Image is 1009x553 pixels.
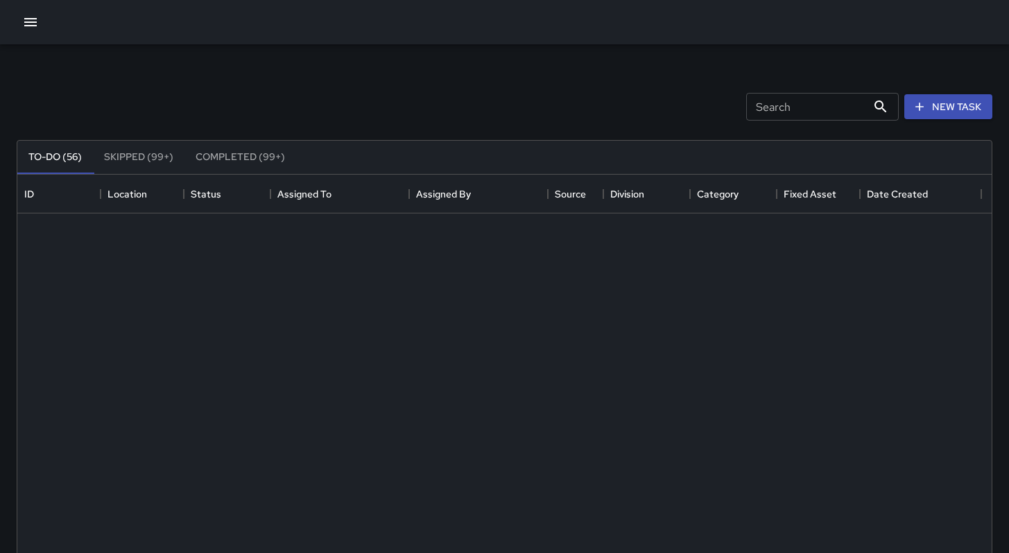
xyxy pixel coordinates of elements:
div: Division [610,175,644,213]
div: ID [24,175,34,213]
div: Source [555,175,586,213]
div: Category [697,175,739,213]
div: Location [101,175,184,213]
div: Category [690,175,777,213]
div: Fixed Asset [784,175,836,213]
div: Assigned To [270,175,409,213]
div: Assigned By [416,175,471,213]
div: Assigned To [277,175,331,213]
button: New Task [904,94,992,120]
div: Assigned By [409,175,548,213]
div: Date Created [860,175,981,213]
div: Status [191,175,221,213]
div: Location [107,175,147,213]
div: Source [548,175,603,213]
button: To-Do (56) [17,141,93,174]
div: ID [17,175,101,213]
div: Status [184,175,270,213]
div: Fixed Asset [777,175,860,213]
button: Skipped (99+) [93,141,184,174]
button: Completed (99+) [184,141,296,174]
div: Division [603,175,690,213]
div: Date Created [867,175,928,213]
